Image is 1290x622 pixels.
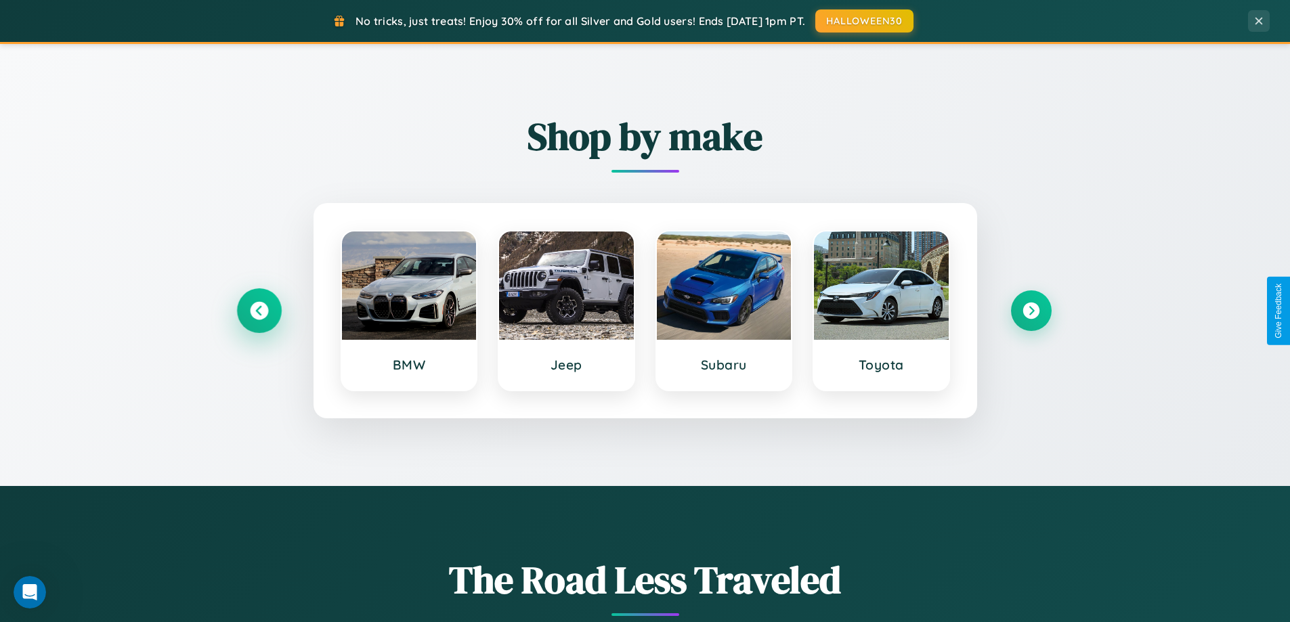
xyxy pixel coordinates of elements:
[513,357,620,373] h3: Jeep
[815,9,913,32] button: HALLOWEEN30
[239,554,1052,606] h1: The Road Less Traveled
[356,357,463,373] h3: BMW
[356,14,805,28] span: No tricks, just treats! Enjoy 30% off for all Silver and Gold users! Ends [DATE] 1pm PT.
[14,576,46,608] iframe: Intercom live chat
[827,357,935,373] h3: Toyota
[239,110,1052,162] h2: Shop by make
[1274,284,1283,338] div: Give Feedback
[670,357,778,373] h3: Subaru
